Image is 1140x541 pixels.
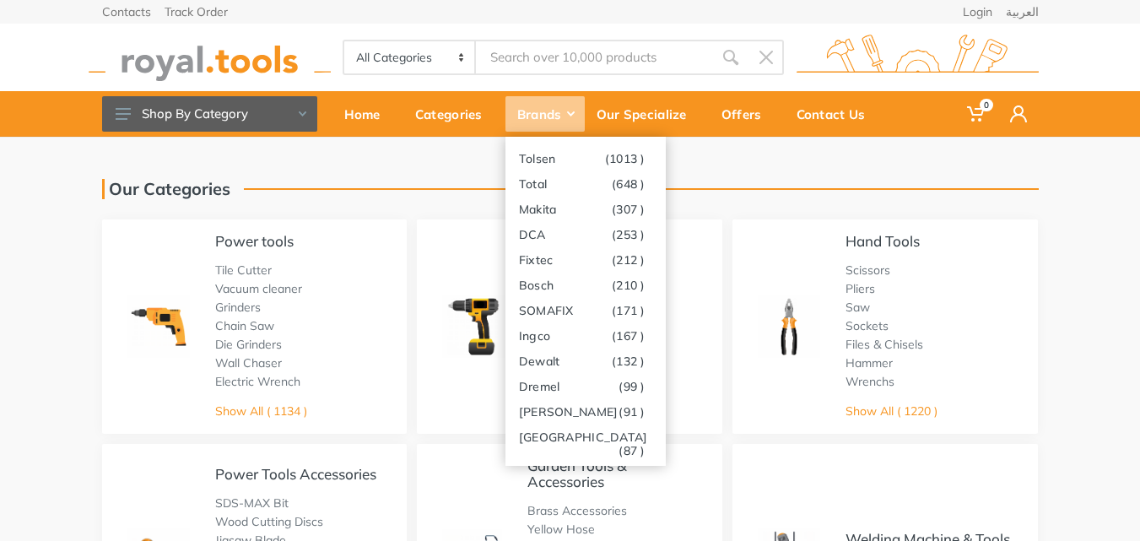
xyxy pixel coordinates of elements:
a: Wall Chaser [215,355,282,371]
img: Royal - Cordless Tools [442,295,505,358]
a: Show All ( 1134 ) [215,403,307,419]
a: Power Tools Accessories [215,465,376,483]
a: Ingco(167 ) [505,322,666,348]
a: 0 [955,91,998,137]
span: (91 ) [619,405,645,419]
a: Total(648 ) [505,170,666,196]
a: Hammer [846,355,893,371]
a: Die Grinders [215,337,282,352]
a: Power tools [215,232,294,250]
div: Categories [403,96,505,132]
a: Scissors [846,262,890,278]
a: Electric Wrench [215,374,300,389]
a: Show All ( 1220 ) [846,403,937,419]
a: Bosch(210 ) [505,272,666,297]
div: Our Specialize [585,96,710,132]
div: Brands [505,96,585,132]
span: (212 ) [612,253,646,267]
a: Tile Cutter [215,262,272,278]
a: [GEOGRAPHIC_DATA](87 ) [505,424,666,449]
a: Chain Saw [215,318,274,333]
a: Brass Accessories [527,503,627,518]
a: Grinders [215,300,261,315]
span: (171 ) [612,304,646,317]
button: Shop By Category [102,96,317,132]
a: Categories [403,91,505,137]
span: (87 ) [619,444,645,457]
span: (648 ) [612,177,646,191]
a: Wrenchs [846,374,894,389]
img: royal.tools Logo [797,35,1039,81]
div: Offers [710,96,785,132]
a: Track Order [165,6,228,18]
a: Makita(307 ) [505,196,666,221]
a: Yellow Hose [527,522,595,537]
a: Saw [846,300,870,315]
a: Sockets [846,318,889,333]
a: Contacts [102,6,151,18]
a: Fixtec(212 ) [505,246,666,272]
span: (132 ) [612,354,646,368]
a: Dremel(99 ) [505,373,666,398]
span: (307 ) [612,203,646,216]
h1: Our Categories [102,179,230,199]
img: Royal - Power tools [127,295,190,358]
a: SDS-MAX Bit [215,495,289,511]
span: (210 ) [612,279,646,292]
a: SOMAFIX(171 ) [505,297,666,322]
span: (167 ) [612,329,646,343]
span: (1013 ) [605,152,646,165]
a: Files & Chisels [846,337,923,352]
span: (253 ) [612,228,646,241]
select: Category [344,41,477,73]
a: Login [963,6,992,18]
a: Dewalt(132 ) [505,348,666,373]
a: Our Specialize [585,91,710,137]
a: Vacuum cleaner [215,281,302,296]
div: Contact Us [785,96,889,132]
a: Contact Us [785,91,889,137]
div: Home [332,96,403,132]
span: (99 ) [619,380,645,393]
img: Royal - Hand Tools [758,295,820,358]
a: Wood Cutting Discs [215,514,323,529]
a: العربية [1006,6,1039,18]
span: 0 [980,99,993,111]
a: Hand Tools [846,232,920,250]
a: Pliers [846,281,875,296]
a: Tolsen(1013 ) [505,145,666,170]
a: [PERSON_NAME](91 ) [505,398,666,424]
input: Site search [476,40,712,75]
img: royal.tools Logo [89,35,331,81]
a: Home [332,91,403,137]
a: DCA(253 ) [505,221,666,246]
a: Offers [710,91,785,137]
a: Garden Tools & Accessories [527,457,626,490]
